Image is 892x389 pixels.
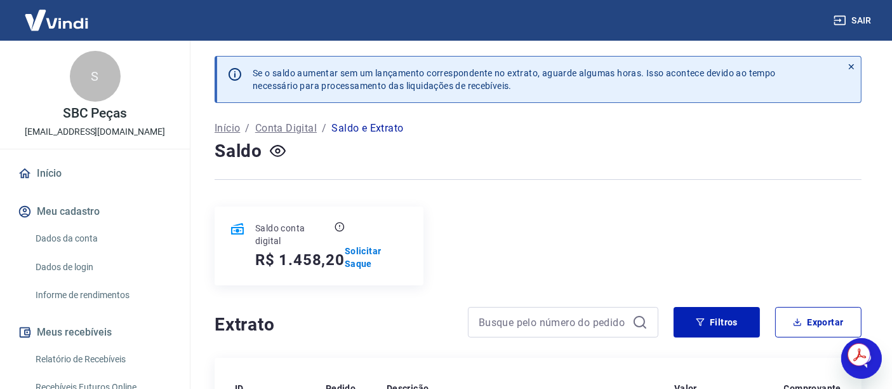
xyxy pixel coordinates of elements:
input: Busque pelo número do pedido [479,313,627,332]
button: Meu cadastro [15,198,175,226]
a: Início [215,121,240,136]
p: / [322,121,326,136]
h4: Saldo [215,139,262,164]
a: Solicitar Saque [345,245,408,270]
button: Exportar [775,307,862,338]
p: Saldo conta digital [255,222,332,247]
a: Dados de login [30,254,175,280]
p: [EMAIL_ADDRESS][DOMAIN_NAME] [25,125,165,139]
p: Se o saldo aumentar sem um lançamento correspondente no extrato, aguarde algumas horas. Isso acon... [253,67,776,92]
a: Informe de rendimentos [30,282,175,308]
h5: R$ 1.458,20 [255,250,345,270]
p: / [245,121,250,136]
p: Saldo e Extrato [331,121,403,136]
a: Relatório de Recebíveis [30,346,175,372]
button: Filtros [674,307,760,338]
div: S [70,51,121,102]
iframe: Botão para abrir a janela de mensagens [841,338,882,379]
a: Início [15,160,175,188]
button: Meus recebíveis [15,318,175,346]
p: SBC Peças [63,107,128,120]
button: Sair [831,9,877,32]
a: Dados da conta [30,226,175,252]
a: Conta Digital [255,121,317,136]
h4: Extrato [215,312,453,338]
img: Vindi [15,1,98,39]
